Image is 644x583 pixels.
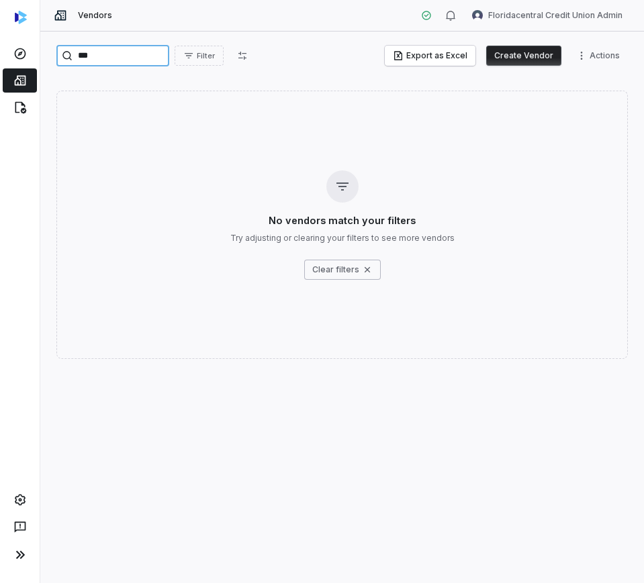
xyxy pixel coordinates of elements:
span: Floridacentral Credit Union Admin [488,10,623,21]
p: Try adjusting or clearing your filters to see more vendors [230,233,455,244]
h3: No vendors match your filters [269,213,416,227]
img: svg%3e [15,11,27,24]
button: Clear filters [304,260,381,280]
button: Floridacentral Credit Union Admin avatarFloridacentral Credit Union Admin [464,5,631,25]
button: Export as Excel [385,46,475,66]
img: Floridacentral Credit Union Admin avatar [472,10,483,21]
button: Create Vendor [486,46,561,66]
button: Filter [175,46,224,66]
button: More actions [572,46,628,66]
span: Filter [197,51,215,61]
span: Vendors [78,10,112,21]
